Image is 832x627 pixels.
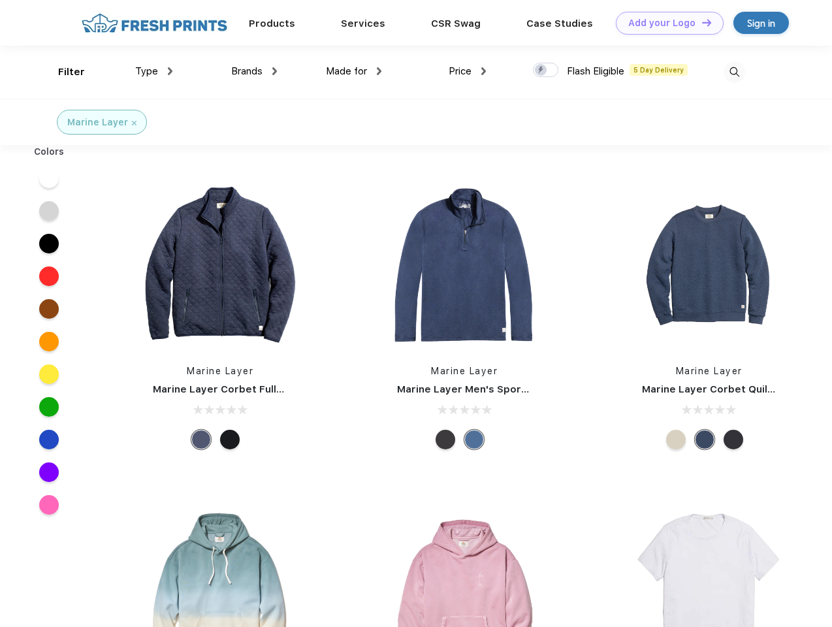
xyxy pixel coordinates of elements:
[695,430,714,449] div: Navy Heather
[666,430,686,449] div: Oat Heather
[436,430,455,449] div: Charcoal
[249,18,295,29] a: Products
[733,12,789,34] a: Sign in
[628,18,696,29] div: Add your Logo
[622,178,796,351] img: func=resize&h=266
[464,430,484,449] div: Deep Denim
[747,16,775,31] div: Sign in
[58,65,85,80] div: Filter
[449,65,472,77] span: Price
[272,67,277,75] img: dropdown.png
[133,178,307,351] img: func=resize&h=266
[220,430,240,449] div: Black
[67,116,128,129] div: Marine Layer
[191,430,211,449] div: Navy
[135,65,158,77] span: Type
[630,64,688,76] span: 5 Day Delivery
[326,65,367,77] span: Made for
[377,67,381,75] img: dropdown.png
[481,67,486,75] img: dropdown.png
[187,366,253,376] a: Marine Layer
[24,145,74,159] div: Colors
[702,19,711,26] img: DT
[231,65,263,77] span: Brands
[676,366,743,376] a: Marine Layer
[78,12,231,35] img: fo%20logo%202.webp
[153,383,334,395] a: Marine Layer Corbet Full-Zip Jacket
[377,178,551,351] img: func=resize&h=266
[567,65,624,77] span: Flash Eligible
[132,121,136,125] img: filter_cancel.svg
[168,67,172,75] img: dropdown.png
[341,18,385,29] a: Services
[431,366,498,376] a: Marine Layer
[724,61,745,83] img: desktop_search.svg
[431,18,481,29] a: CSR Swag
[724,430,743,449] div: Charcoal
[397,383,586,395] a: Marine Layer Men's Sport Quarter Zip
